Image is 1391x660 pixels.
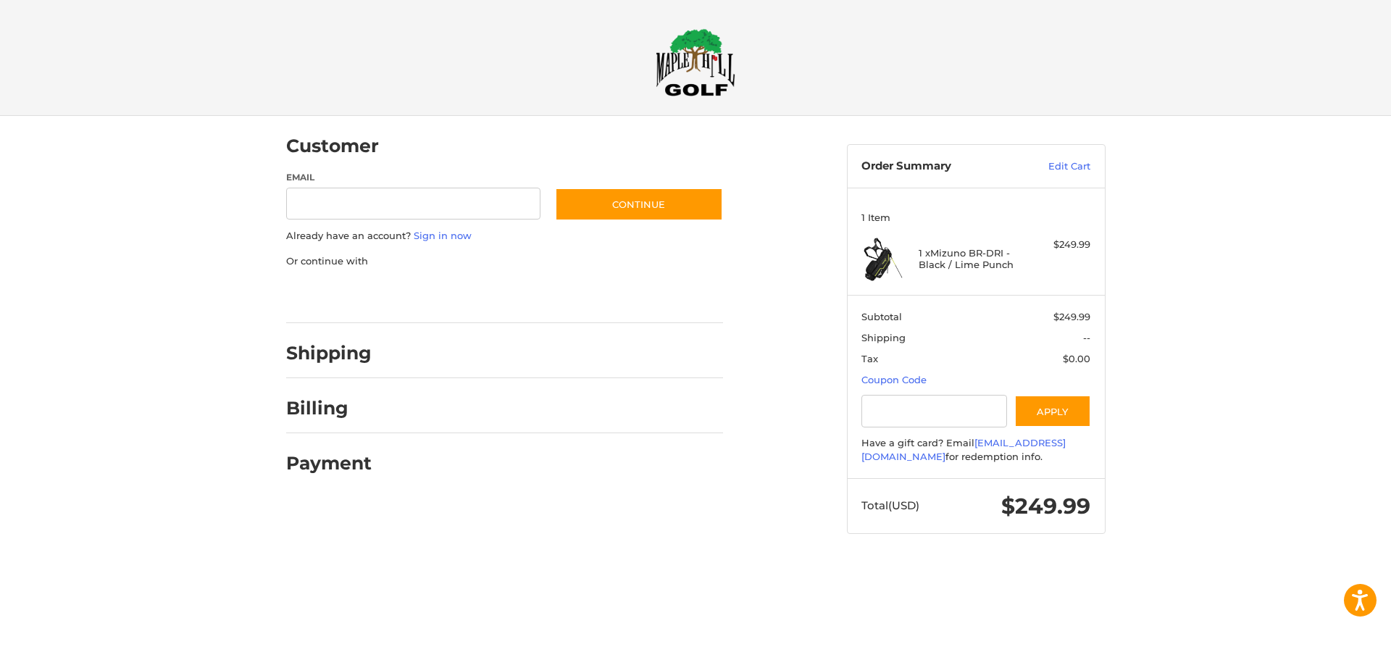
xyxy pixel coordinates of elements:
label: Email [286,171,541,184]
h2: Billing [286,397,371,419]
a: Edit Cart [1017,159,1090,174]
span: -- [1083,332,1090,343]
p: Already have an account? [286,229,723,243]
h2: Customer [286,135,379,157]
span: $249.99 [1053,311,1090,322]
div: Have a gift card? Email for redemption info. [861,436,1090,464]
button: Continue [555,188,723,221]
span: Total (USD) [861,498,919,512]
span: $249.99 [1001,493,1090,519]
input: Gift Certificate or Coupon Code [861,395,1007,427]
button: Apply [1014,395,1091,427]
span: $0.00 [1063,353,1090,364]
p: Or continue with [286,254,723,269]
a: Coupon Code [861,374,927,385]
h3: 1 Item [861,212,1090,223]
span: Shipping [861,332,906,343]
img: Maple Hill Golf [656,28,735,96]
span: Subtotal [861,311,902,322]
span: Tax [861,353,878,364]
div: $249.99 [1033,238,1090,252]
iframe: PayPal-paypal [281,283,390,309]
h2: Payment [286,452,372,475]
h4: 1 x Mizuno BR-DRI - Black / Lime Punch [919,247,1029,271]
h2: Shipping [286,342,372,364]
iframe: PayPal-paylater [404,283,513,309]
a: Sign in now [414,230,472,241]
h3: Order Summary [861,159,1017,174]
iframe: PayPal-venmo [527,283,635,309]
